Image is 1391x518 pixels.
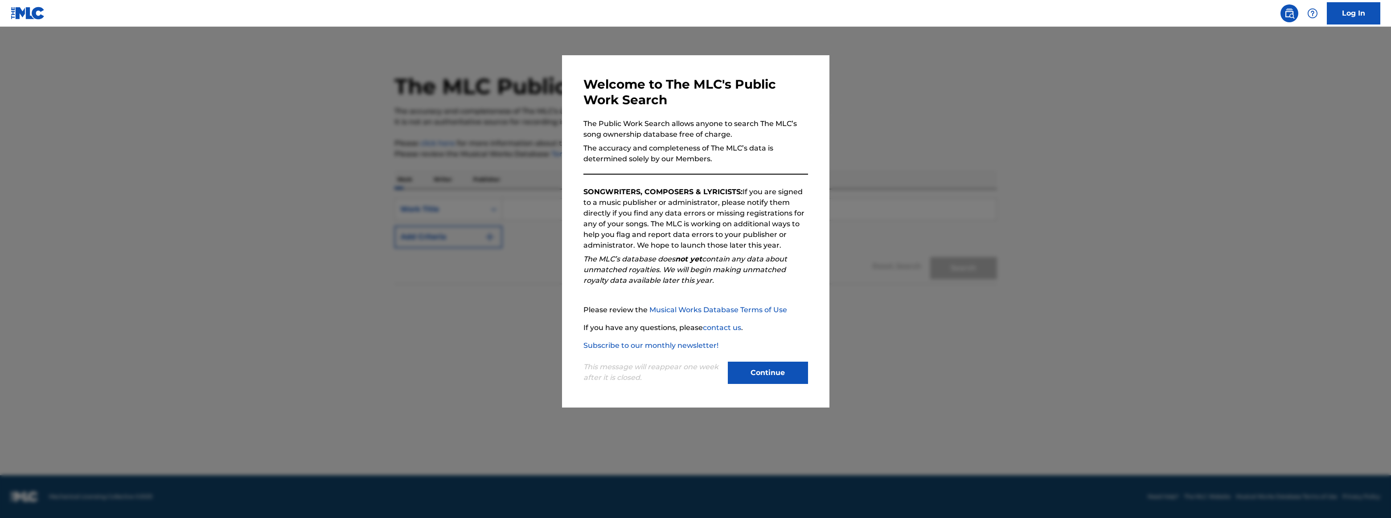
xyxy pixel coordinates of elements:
[649,306,787,314] a: Musical Works Database Terms of Use
[703,323,741,332] a: contact us
[583,77,808,108] h3: Welcome to The MLC's Public Work Search
[583,341,718,350] a: Subscribe to our monthly newsletter!
[583,362,722,383] p: This message will reappear one week after it is closed.
[583,118,808,140] p: The Public Work Search allows anyone to search The MLC’s song ownership database free of charge.
[583,255,787,285] em: The MLC’s database does contain any data about unmatched royalties. We will begin making unmatche...
[583,187,808,251] p: If you are signed to a music publisher or administrator, please notify them directly if you find ...
[11,7,45,20] img: MLC Logo
[583,188,743,196] strong: SONGWRITERS, COMPOSERS & LYRICISTS:
[1284,8,1295,19] img: search
[1327,2,1380,24] a: Log In
[583,143,808,164] p: The accuracy and completeness of The MLC’s data is determined solely by our Members.
[583,305,808,315] p: Please review the
[1304,4,1321,22] div: Help
[675,255,702,263] strong: not yet
[1307,8,1318,19] img: help
[1280,4,1298,22] a: Public Search
[583,322,808,333] p: If you have any questions, please .
[728,362,808,384] button: Continue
